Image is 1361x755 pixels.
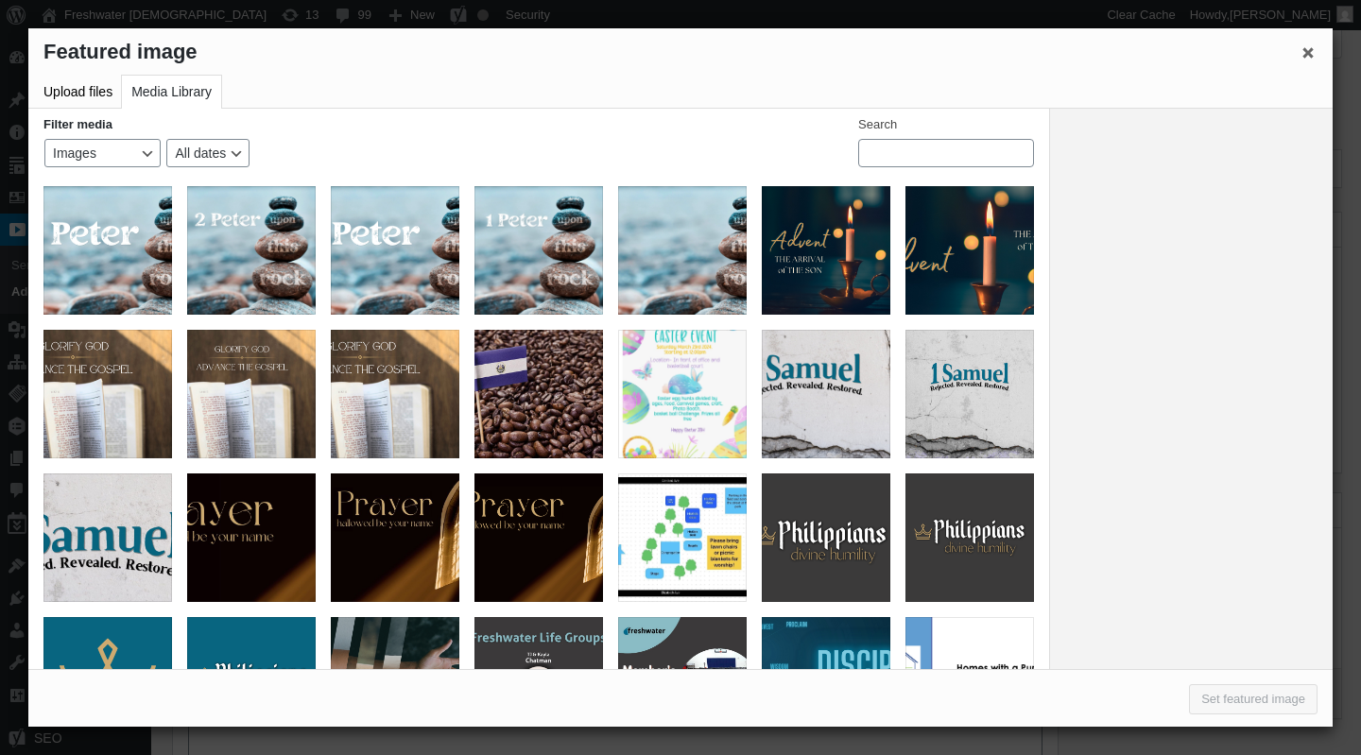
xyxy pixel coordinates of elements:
[858,118,897,130] label: Search
[323,322,467,466] li: Glorify God Advance the Gospel (1)
[898,466,1042,609] li: Philippians grey graphic square
[36,466,180,609] li: 1 Samuel 2
[754,609,898,753] li: 1
[611,609,754,753] li: MembersMeeting22623
[611,466,754,609] li: Elizabeth Ave Map
[467,322,611,466] li: Screenshot-2024-05-06-13.25.40
[611,179,754,322] li: 1 Peter Graphic
[121,75,222,109] button: Media Library
[1189,684,1318,714] button: Set featured image
[467,609,611,753] li: lifegroupleaderpics
[43,118,112,130] h2: Filter media
[36,322,180,466] li: Glorify God Advance the Gospel
[36,179,180,322] li: 1 Peter Graphic
[323,466,467,609] li: prayerpod
[34,76,122,109] button: Upload files
[754,179,898,322] li: Advent 3
[467,179,611,322] li: 1 Peter Graphic Square
[28,28,1333,76] h1: Featured image
[36,609,180,753] li: Philippians blue crown square
[611,322,754,466] li: Screenshot 2024-03-20 21.26.12
[323,609,467,753] li: Philippians official graphic horizontal
[180,322,323,466] li: Glorify God Advance the Gospel square
[180,179,323,322] li: 2 Peter Graphic Social Media
[754,322,898,466] li: 1 Samuel 2
[180,609,323,753] li: Philippians blue graphic squrae
[898,609,1042,753] li: Slide2
[323,179,467,322] li: 1 Peter Graphic
[898,322,1042,466] li: 1 Samuel square
[754,466,898,609] li: Philippians grey large graphic
[180,466,323,609] li: IMG_2541
[898,179,1042,322] li: Advent 1
[467,466,611,609] li: 3-22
